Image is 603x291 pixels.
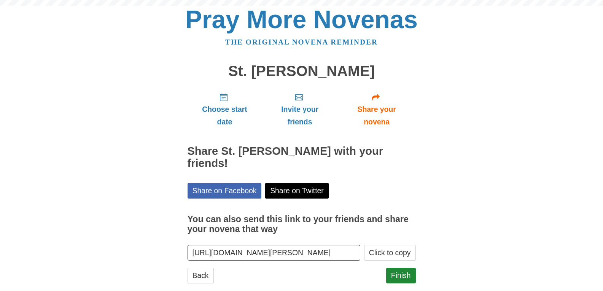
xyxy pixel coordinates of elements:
h2: Share St. [PERSON_NAME] with your friends! [188,145,416,170]
a: The original novena reminder [225,38,378,46]
button: Click to copy [364,245,416,261]
a: Choose start date [188,87,262,132]
a: Share your novena [338,87,416,132]
a: Invite your friends [262,87,337,132]
a: Pray More Novenas [185,5,418,33]
a: Back [188,268,214,283]
span: Invite your friends [269,103,330,128]
h3: You can also send this link to your friends and share your novena that way [188,215,416,234]
a: Share on Facebook [188,183,262,199]
a: Finish [386,268,416,283]
a: Share on Twitter [265,183,329,199]
h1: St. [PERSON_NAME] [188,63,416,80]
span: Choose start date [195,103,255,128]
span: Share your novena [345,103,408,128]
